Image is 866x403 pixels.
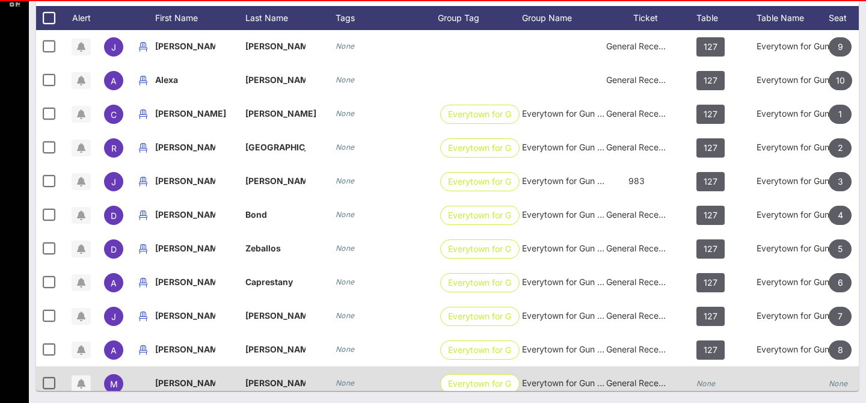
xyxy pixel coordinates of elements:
[245,29,306,63] p: [PERSON_NAME]
[696,6,757,30] div: Table
[336,75,355,84] i: None
[111,211,117,221] span: D
[522,277,623,287] span: Everytown for Gun Safety
[838,37,843,57] span: 9
[704,273,717,292] span: 127
[606,209,678,220] span: General Reception
[757,164,829,198] div: Everytown for Gun Safety
[448,274,512,292] span: Everytown for Gun…
[111,143,117,153] span: R
[155,232,215,265] p: [PERSON_NAME]
[336,244,355,253] i: None
[606,142,678,152] span: General Reception
[704,206,717,225] span: 127
[522,344,623,354] span: Everytown for Gun Safety
[245,265,306,299] p: Caprestany
[245,198,306,232] p: Bond
[245,232,306,265] p: Zeballos
[245,131,306,164] p: [GEOGRAPHIC_DATA] …
[336,378,355,387] i: None
[448,139,512,157] span: Everytown for Gun…
[606,310,678,321] span: General Reception
[757,198,829,232] div: Everytown for Gun Safety
[336,109,355,118] i: None
[704,37,717,57] span: 127
[522,310,623,321] span: Everytown for Gun Safety
[606,243,678,253] span: General Reception
[838,206,843,225] span: 4
[838,307,843,326] span: 7
[704,307,717,326] span: 127
[111,312,116,322] span: J
[606,108,678,118] span: General Reception
[522,243,623,253] span: Everytown for Gun Safety
[838,273,843,292] span: 6
[757,97,829,131] div: Everytown for Gun Safety
[111,109,117,120] span: C
[838,340,843,360] span: 8
[757,333,829,366] div: Everytown for Gun Safety
[448,240,512,258] span: Everytown for Gun…
[336,176,355,185] i: None
[757,63,829,97] div: Everytown for Gun Safety
[245,63,306,97] p: [PERSON_NAME]
[155,198,215,232] p: [PERSON_NAME]
[448,307,512,325] span: Everytown for Gun…
[111,42,116,52] span: J
[111,345,117,355] span: A
[155,108,226,118] span: [PERSON_NAME]
[628,176,645,186] span: 983
[110,379,118,389] span: M
[155,6,245,30] div: First Name
[245,333,306,366] p: [PERSON_NAME] Za…
[757,131,829,164] div: Everytown for Gun Safety
[704,172,717,191] span: 127
[606,378,678,388] span: General Reception
[704,71,717,90] span: 127
[155,63,215,97] p: Alexa
[704,105,717,124] span: 127
[245,6,336,30] div: Last Name
[336,277,355,286] i: None
[111,278,117,288] span: A
[522,176,623,186] span: Everytown for Gun Safety
[838,138,843,158] span: 2
[704,138,717,158] span: 127
[438,6,522,30] div: Group Tag
[606,6,696,30] div: Ticket
[836,71,845,90] span: 10
[838,172,843,191] span: 3
[838,105,842,124] span: 1
[522,108,623,118] span: Everytown for Gun Safety
[704,239,717,259] span: 127
[245,108,316,118] span: [PERSON_NAME]
[155,131,215,164] p: [PERSON_NAME]
[448,206,512,224] span: Everytown for Gun…
[245,366,306,400] p: [PERSON_NAME]
[66,6,96,30] div: Alert
[111,76,117,86] span: A
[757,299,829,333] div: Everytown for Gun Safety
[757,232,829,265] div: Everytown for Gun Safety
[448,341,512,359] span: Everytown for Gun…
[245,164,306,198] p: [PERSON_NAME]
[829,379,848,388] i: None
[111,177,116,187] span: J
[111,244,117,254] span: D
[155,164,215,198] p: [PERSON_NAME]
[336,311,355,320] i: None
[448,105,512,123] span: Everytown for Gun…
[757,6,829,30] div: Table Name
[448,173,512,191] span: Everytown for Gun…
[336,143,355,152] i: None
[448,375,512,393] span: Everytown for Gun…
[522,142,623,152] span: Everytown for Gun Safety
[606,75,678,85] span: General Reception
[336,345,355,354] i: None
[336,6,438,30] div: Tags
[704,340,717,360] span: 127
[606,344,678,354] span: General Reception
[606,41,678,51] span: General Reception
[522,209,623,220] span: Everytown for Gun Safety
[757,265,829,299] div: Everytown for Gun Safety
